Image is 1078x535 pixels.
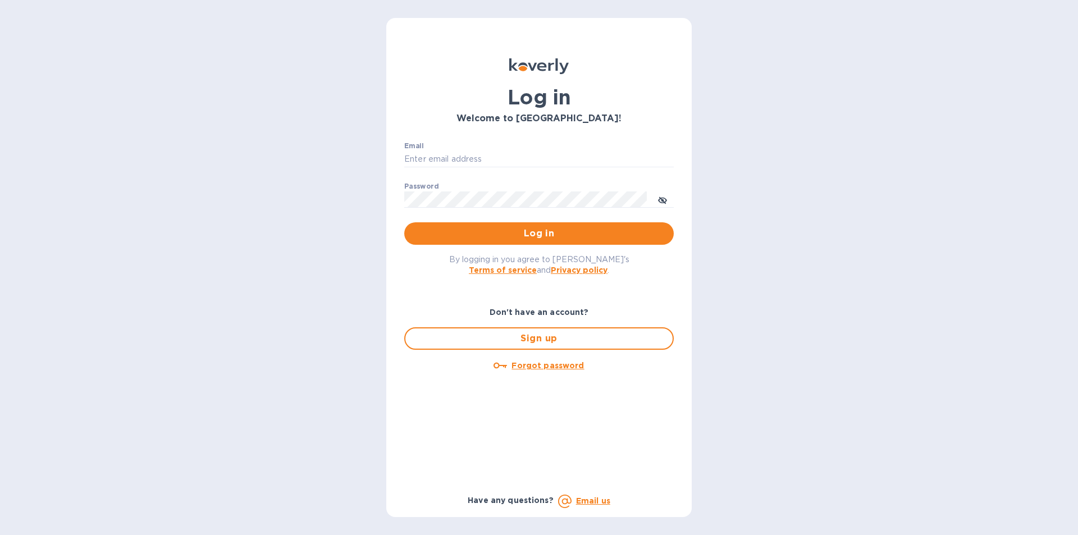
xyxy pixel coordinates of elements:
[576,496,610,505] a: Email us
[404,183,438,190] label: Password
[551,266,607,275] a: Privacy policy
[413,227,665,240] span: Log in
[511,361,584,370] u: Forgot password
[404,85,674,109] h1: Log in
[414,332,664,345] span: Sign up
[651,188,674,211] button: toggle password visibility
[469,266,537,275] a: Terms of service
[404,113,674,124] h3: Welcome to [GEOGRAPHIC_DATA]!
[449,255,629,275] span: By logging in you agree to [PERSON_NAME]'s and .
[509,58,569,74] img: Koverly
[490,308,589,317] b: Don't have an account?
[404,222,674,245] button: Log in
[404,327,674,350] button: Sign up
[468,496,554,505] b: Have any questions?
[404,151,674,168] input: Enter email address
[404,143,424,149] label: Email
